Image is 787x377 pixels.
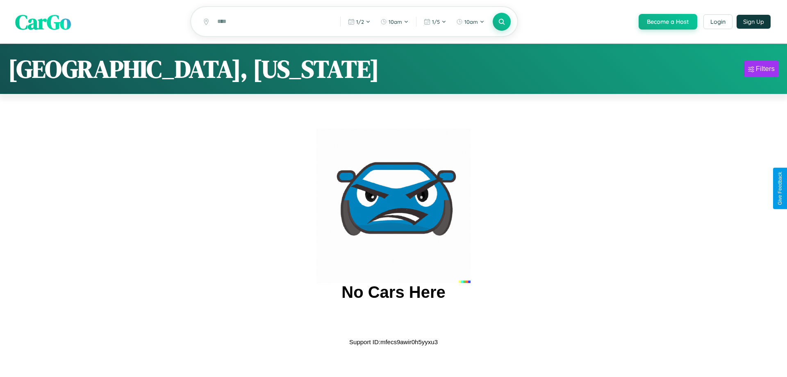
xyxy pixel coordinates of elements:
button: 1/5 [420,15,450,28]
p: Support ID: mfecs9awir0h5yyxu3 [349,336,438,347]
button: 10am [376,15,413,28]
button: Login [703,14,732,29]
span: 10am [389,18,402,25]
div: Filters [756,65,775,73]
button: Filters [744,61,779,77]
button: Become a Host [639,14,697,30]
img: car [316,129,471,283]
button: 1/2 [344,15,375,28]
h1: [GEOGRAPHIC_DATA], [US_STATE] [8,52,379,86]
button: 10am [452,15,489,28]
span: 10am [464,18,478,25]
button: Sign Up [737,15,771,29]
span: 1 / 5 [432,18,440,25]
span: CarGo [15,7,71,36]
div: Give Feedback [777,172,783,205]
span: 1 / 2 [356,18,364,25]
h2: No Cars Here [341,283,445,302]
